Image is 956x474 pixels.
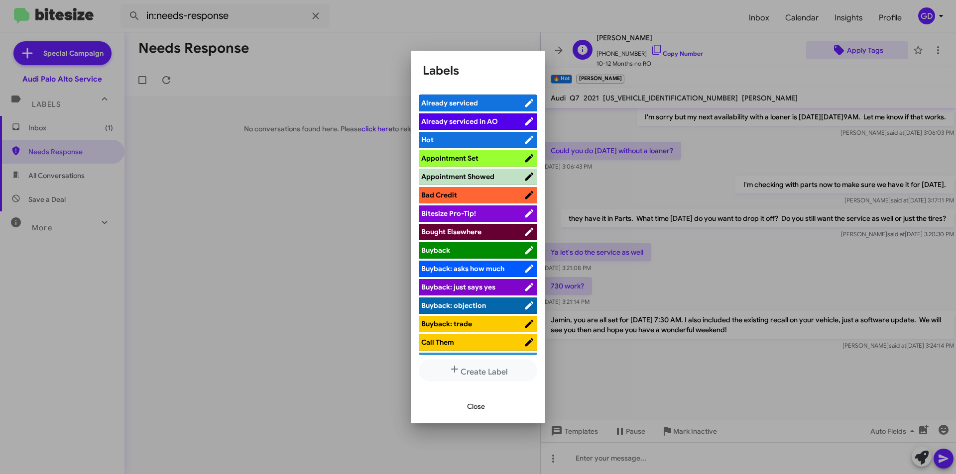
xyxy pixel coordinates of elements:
span: Buyback: trade [421,319,472,328]
span: Bitesize Pro-Tip! [421,209,476,218]
span: Close [467,397,485,415]
span: Appointment Showed [421,172,494,181]
span: Already serviced [421,98,478,107]
button: Close [459,397,493,415]
span: Buyback: asks how much [421,264,504,273]
span: Buyback [421,246,450,255]
span: Bad Credit [421,190,457,199]
span: Buyback: objection [421,301,486,310]
h1: Labels [423,63,533,79]
button: Create Label [419,359,537,381]
span: Call Them [421,338,454,347]
span: Already serviced in AO [421,117,498,126]
span: Buyback: just says yes [421,283,495,291]
span: Bought Elsewhere [421,227,481,236]
span: Appointment Set [421,154,478,163]
span: Hot [421,135,434,144]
